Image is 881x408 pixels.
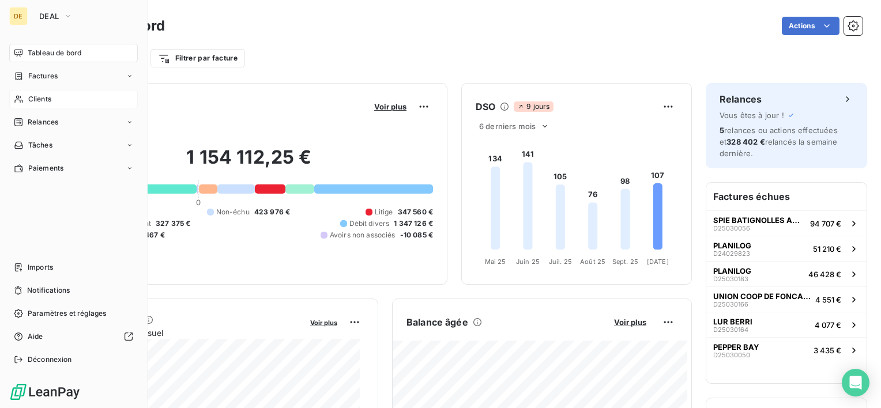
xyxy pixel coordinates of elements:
[580,258,605,266] tspan: Août 25
[485,258,506,266] tspan: Mai 25
[514,101,553,112] span: 9 jours
[400,230,433,240] span: -10 085 €
[647,258,669,266] tspan: [DATE]
[371,101,410,112] button: Voir plus
[842,369,869,396] div: Open Intercom Messenger
[516,258,540,266] tspan: Juin 25
[713,250,750,257] span: D24029823
[28,331,43,342] span: Aide
[713,241,751,250] span: PLANILOG
[27,285,70,296] span: Notifications
[706,337,867,362] button: PEPPER BAYD250300503 435 €
[307,317,341,327] button: Voir plus
[216,207,250,217] span: Non-échu
[706,261,867,286] button: PLANILOGD2503018346 428 €
[810,219,841,228] span: 94 707 €
[28,308,106,319] span: Paramètres et réglages
[813,244,841,254] span: 51 210 €
[39,12,59,21] span: DEAL
[720,126,724,135] span: 5
[28,163,63,173] span: Paiements
[549,258,572,266] tspan: Juil. 25
[706,236,867,261] button: PLANILOGD2402982351 210 €
[706,312,867,337] button: LUR BERRID250301644 077 €
[814,346,841,355] span: 3 435 €
[28,48,81,58] span: Tableau de bord
[706,286,867,312] button: UNION COOP DE FONCALIEUD250301664 551 €
[713,317,752,326] span: LUR BERRI
[726,137,765,146] span: 328 402 €
[196,198,201,207] span: 0
[374,102,406,111] span: Voir plus
[713,266,751,275] span: PLANILOG
[65,327,302,339] span: Chiffre d'affaires mensuel
[720,126,838,158] span: relances ou actions effectuées et relancés la semaine dernière.
[713,326,748,333] span: D25030164
[720,111,784,120] span: Vous êtes à jour !
[28,117,58,127] span: Relances
[479,122,536,131] span: 6 derniers mois
[394,218,433,229] span: 1 347 126 €
[375,207,393,217] span: Litige
[612,258,638,266] tspan: Sept. 25
[476,100,495,114] h6: DSO
[28,354,72,365] span: Déconnexion
[706,183,867,210] h6: Factures échues
[254,207,290,217] span: 423 976 €
[9,383,81,401] img: Logo LeanPay
[713,275,748,282] span: D25030183
[815,320,841,330] span: 4 077 €
[713,292,811,301] span: UNION COOP DE FONCALIEU
[713,225,750,232] span: D25030056
[9,7,28,25] div: DE
[28,262,53,273] span: Imports
[150,49,245,67] button: Filtrer par facture
[28,71,58,81] span: Factures
[713,352,750,358] span: D25030050
[611,317,650,327] button: Voir plus
[330,230,396,240] span: Avoirs non associés
[349,218,390,229] span: Débit divers
[720,92,762,106] h6: Relances
[9,327,138,346] a: Aide
[28,140,52,150] span: Tâches
[706,210,867,236] button: SPIE BATIGNOLLES AMITECD2503005694 707 €
[28,94,51,104] span: Clients
[713,216,805,225] span: SPIE BATIGNOLLES AMITEC
[713,342,759,352] span: PEPPER BAY
[406,315,468,329] h6: Balance âgée
[808,270,841,279] span: 46 428 €
[713,301,748,308] span: D25030166
[310,319,337,327] span: Voir plus
[398,207,433,217] span: 347 560 €
[815,295,841,304] span: 4 551 €
[156,218,190,229] span: 327 375 €
[614,318,646,327] span: Voir plus
[782,17,839,35] button: Actions
[65,146,433,180] h2: 1 154 112,25 €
